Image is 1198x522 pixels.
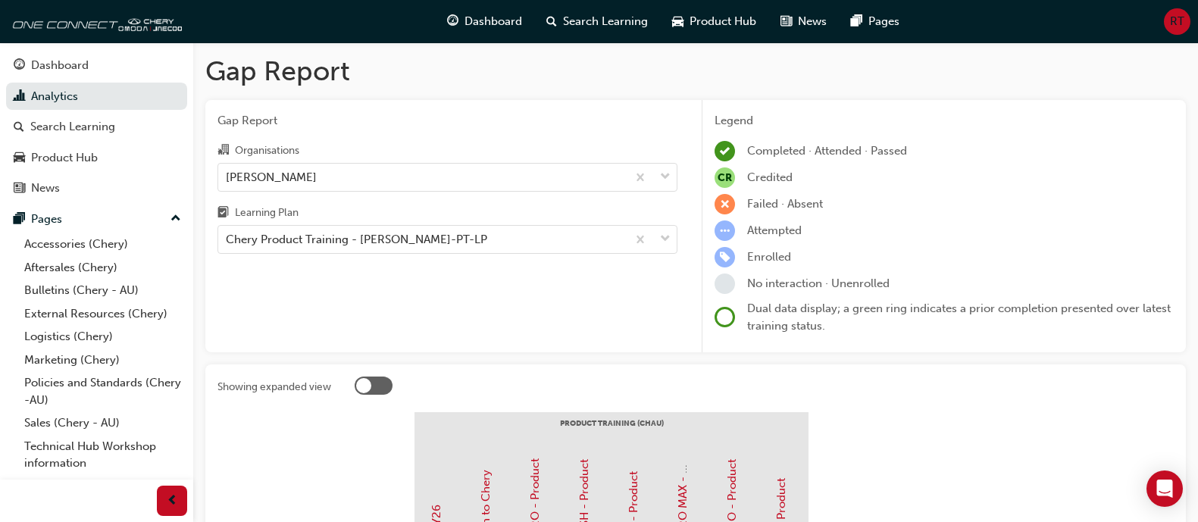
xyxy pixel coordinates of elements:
div: Showing expanded view [217,380,331,395]
span: guage-icon [14,59,25,73]
a: Technical Hub Workshop information [18,435,187,475]
div: Dashboard [31,57,89,74]
span: learningRecordVerb_ATTEMPT-icon [715,220,735,241]
a: External Resources (Chery) [18,302,187,326]
span: learningRecordVerb_FAIL-icon [715,194,735,214]
span: null-icon [715,167,735,188]
a: Bulletins (Chery - AU) [18,279,187,302]
a: Search Learning [6,113,187,141]
button: RT [1164,8,1190,35]
div: News [31,180,60,197]
div: Chery Product Training - [PERSON_NAME]-PT-LP [226,231,487,248]
span: News [798,13,827,30]
img: oneconnect [8,6,182,36]
span: car-icon [672,12,683,31]
div: [PERSON_NAME] [226,168,317,186]
div: PRODUCT TRAINING (CHAU) [414,412,809,450]
a: News [6,174,187,202]
div: Product Hub [31,149,98,167]
a: User changes [18,475,187,499]
span: car-icon [14,152,25,165]
a: Aftersales (Chery) [18,256,187,280]
a: Dashboard [6,52,187,80]
div: Legend [715,112,1174,130]
a: guage-iconDashboard [435,6,534,37]
span: pages-icon [14,213,25,227]
span: No interaction · Unenrolled [747,277,890,290]
span: Completed · Attended · Passed [747,144,907,158]
span: down-icon [660,230,671,249]
span: learningRecordVerb_ENROLL-icon [715,247,735,267]
span: prev-icon [167,492,178,511]
button: Pages [6,205,187,233]
a: pages-iconPages [839,6,912,37]
a: Marketing (Chery) [18,349,187,372]
span: Failed · Absent [747,197,823,211]
div: Organisations [235,143,299,158]
span: learningplan-icon [217,207,229,220]
span: Gap Report [217,112,677,130]
a: Logistics (Chery) [18,325,187,349]
span: learningRecordVerb_COMPLETE-icon [715,141,735,161]
a: news-iconNews [768,6,839,37]
span: organisation-icon [217,144,229,158]
span: guage-icon [447,12,458,31]
a: search-iconSearch Learning [534,6,660,37]
button: DashboardAnalyticsSearch LearningProduct HubNews [6,48,187,205]
span: down-icon [660,167,671,187]
span: learningRecordVerb_NONE-icon [715,274,735,294]
span: Product Hub [690,13,756,30]
span: Dual data display; a green ring indicates a prior completion presented over latest training status. [747,302,1171,333]
span: news-icon [780,12,792,31]
span: up-icon [170,209,181,229]
span: search-icon [14,120,24,134]
a: Policies and Standards (Chery -AU) [18,371,187,411]
a: Accessories (Chery) [18,233,187,256]
div: Pages [31,211,62,228]
span: Pages [868,13,899,30]
span: search-icon [546,12,557,31]
span: Attempted [747,223,802,237]
span: Credited [747,170,793,184]
span: RT [1170,13,1184,30]
h1: Gap Report [205,55,1186,88]
a: Product Hub [6,144,187,172]
span: news-icon [14,182,25,195]
span: pages-icon [851,12,862,31]
span: Enrolled [747,250,791,264]
a: car-iconProduct Hub [660,6,768,37]
div: Learning Plan [235,205,299,220]
a: Analytics [6,83,187,111]
a: Sales (Chery - AU) [18,411,187,435]
span: chart-icon [14,90,25,104]
span: Dashboard [464,13,522,30]
div: Search Learning [30,118,115,136]
div: Open Intercom Messenger [1146,470,1183,507]
span: Search Learning [563,13,648,30]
